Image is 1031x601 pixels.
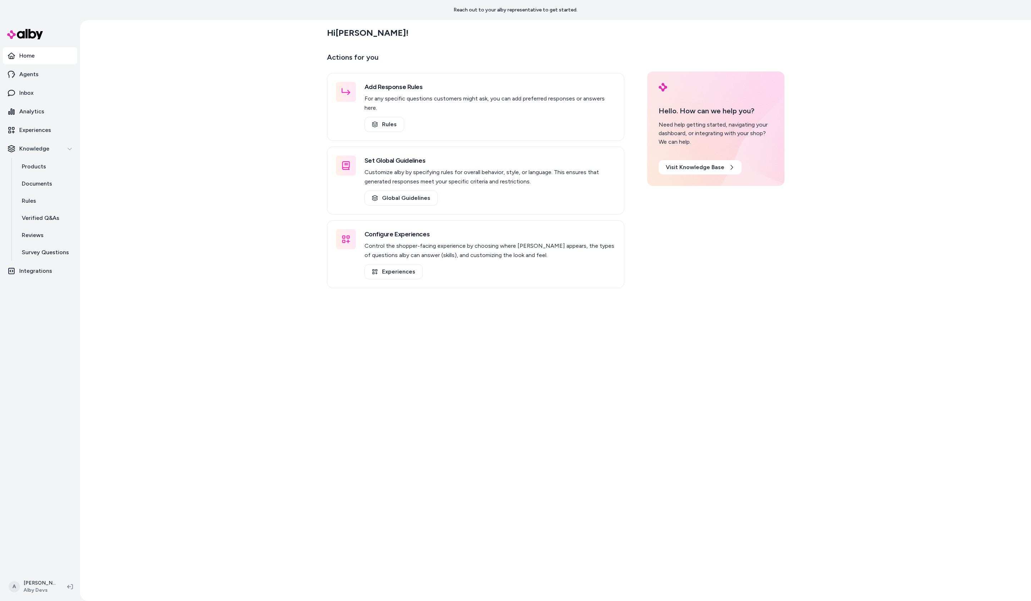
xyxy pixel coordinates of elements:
[659,83,667,92] img: alby Logo
[22,179,52,188] p: Documents
[659,120,773,146] div: Need help getting started, navigating your dashboard, or integrating with your shop? We can help.
[365,94,615,113] p: For any specific questions customers might ask, you can add preferred responses or answers here.
[22,162,46,171] p: Products
[19,51,35,60] p: Home
[659,160,742,174] a: Visit Knowledge Base
[15,158,77,175] a: Products
[24,580,56,587] p: [PERSON_NAME]
[19,89,34,97] p: Inbox
[19,70,39,79] p: Agents
[365,117,404,132] a: Rules
[22,197,36,205] p: Rules
[22,248,69,257] p: Survey Questions
[365,229,615,239] h3: Configure Experiences
[365,168,615,186] p: Customize alby by specifying rules for overall behavior, style, or language. This ensures that ge...
[327,28,408,38] h2: Hi [PERSON_NAME] !
[659,105,773,116] p: Hello. How can we help you?
[19,267,52,275] p: Integrations
[3,122,77,139] a: Experiences
[3,262,77,280] a: Integrations
[327,51,624,69] p: Actions for you
[3,47,77,64] a: Home
[365,156,615,166] h3: Set Global Guidelines
[453,6,578,14] p: Reach out to your alby representative to get started.
[3,140,77,157] button: Knowledge
[3,66,77,83] a: Agents
[365,82,615,92] h3: Add Response Rules
[19,126,51,134] p: Experiences
[15,244,77,261] a: Survey Questions
[4,575,61,598] button: A[PERSON_NAME]Alby Devs
[15,175,77,192] a: Documents
[365,191,438,206] a: Global Guidelines
[15,192,77,210] a: Rules
[24,587,56,594] span: Alby Devs
[22,214,59,222] p: Verified Q&As
[22,231,44,240] p: Reviews
[3,84,77,102] a: Inbox
[9,581,20,592] span: A
[19,107,44,116] p: Analytics
[7,29,43,39] img: alby Logo
[15,227,77,244] a: Reviews
[3,103,77,120] a: Analytics
[365,241,615,260] p: Control the shopper-facing experience by choosing where [PERSON_NAME] appears, the types of quest...
[15,210,77,227] a: Verified Q&As
[19,144,49,153] p: Knowledge
[365,264,423,279] a: Experiences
